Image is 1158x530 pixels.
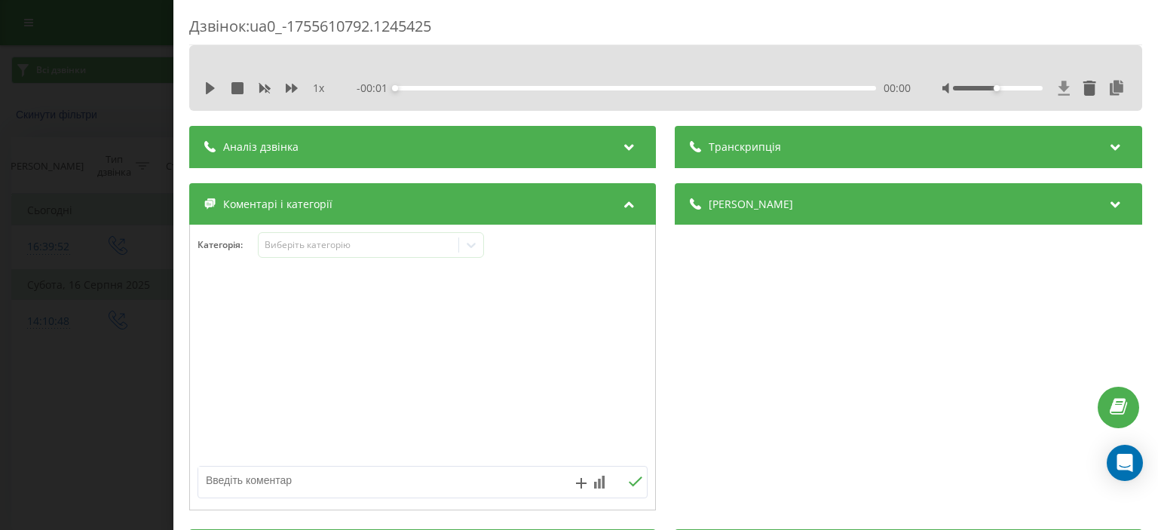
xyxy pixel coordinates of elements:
[189,16,1142,45] div: Дзвінок : ua0_-1755610792.1245425
[1107,445,1143,481] div: Open Intercom Messenger
[709,197,794,212] span: [PERSON_NAME]
[994,85,1000,91] div: Accessibility label
[313,81,324,96] span: 1 x
[884,81,911,96] span: 00:00
[223,139,299,155] span: Аналіз дзвінка
[393,85,399,91] div: Accessibility label
[265,239,453,251] div: Виберіть категорію
[198,240,258,250] h4: Категорія :
[709,139,782,155] span: Транскрипція
[357,81,396,96] span: - 00:01
[223,197,332,212] span: Коментарі і категорії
